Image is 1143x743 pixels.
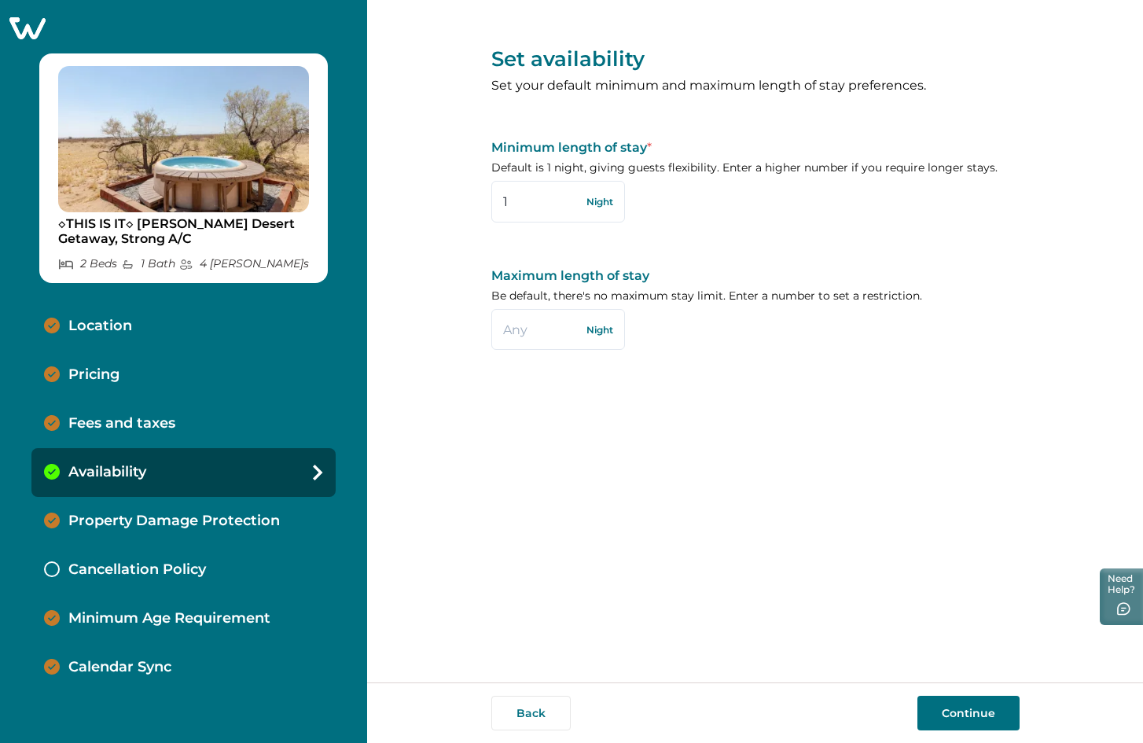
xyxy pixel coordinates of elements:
p: 4 [PERSON_NAME] s [179,257,309,270]
p: Cancellation Policy [68,561,206,579]
p: Property Damage Protection [68,513,280,530]
button: Back [491,696,571,730]
p: Calendar Sync [68,659,171,676]
p: Pricing [68,366,119,384]
button: Continue [917,696,1020,730]
p: 2 Bed s [58,257,117,270]
p: Fees and taxes [68,415,175,432]
p: 1 Bath [121,257,175,270]
p: Location [68,318,132,335]
p: Maximum length of stay [491,268,1020,284]
p: Set your default minimum and maximum length of stay preferences. [491,77,1020,94]
p: Default is 1 night, giving guests flexibility. Enter a higher number if you require longer stays. [491,160,1020,176]
p: Minimum Age Requirement [68,610,270,627]
p: ◇THIS IS IT◇ [PERSON_NAME] Desert Getaway, Strong A/C [58,216,309,247]
p: Availability [68,464,146,481]
img: propertyImage_◇THIS IS IT◇ Landers Desert Getaway, Strong A/C [58,66,309,212]
p: Be default, there's no maximum stay limit. Enter a number to set a restriction. [491,289,1020,304]
p: Set availability [491,47,1020,72]
p: Minimum length of stay [491,140,1020,156]
input: Any [491,309,625,350]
